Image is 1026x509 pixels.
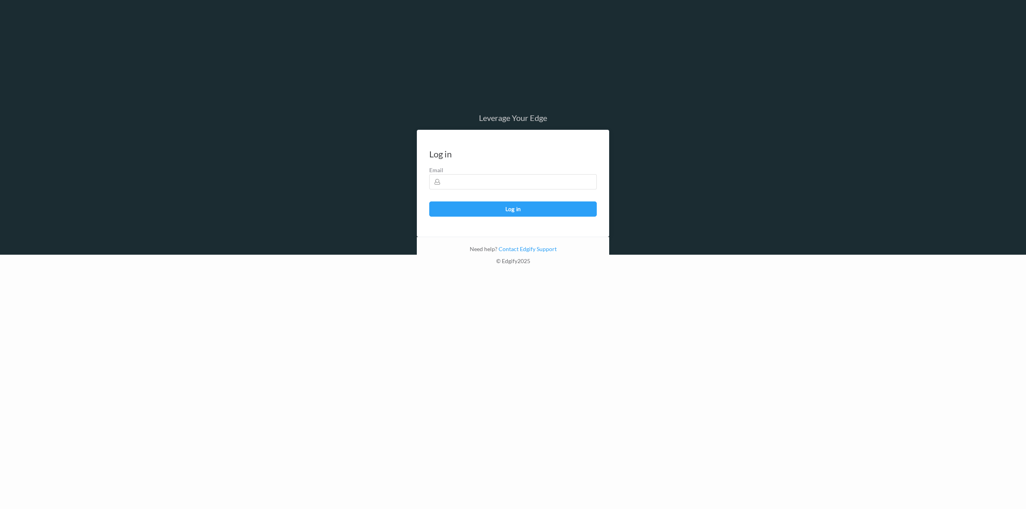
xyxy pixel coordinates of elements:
[429,150,452,158] div: Log in
[429,201,597,217] button: Log in
[417,114,609,122] div: Leverage Your Edge
[417,257,609,269] div: © Edgify 2025
[497,245,557,252] a: Contact Edgify Support
[429,166,597,174] label: Email
[417,245,609,257] div: Need help?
